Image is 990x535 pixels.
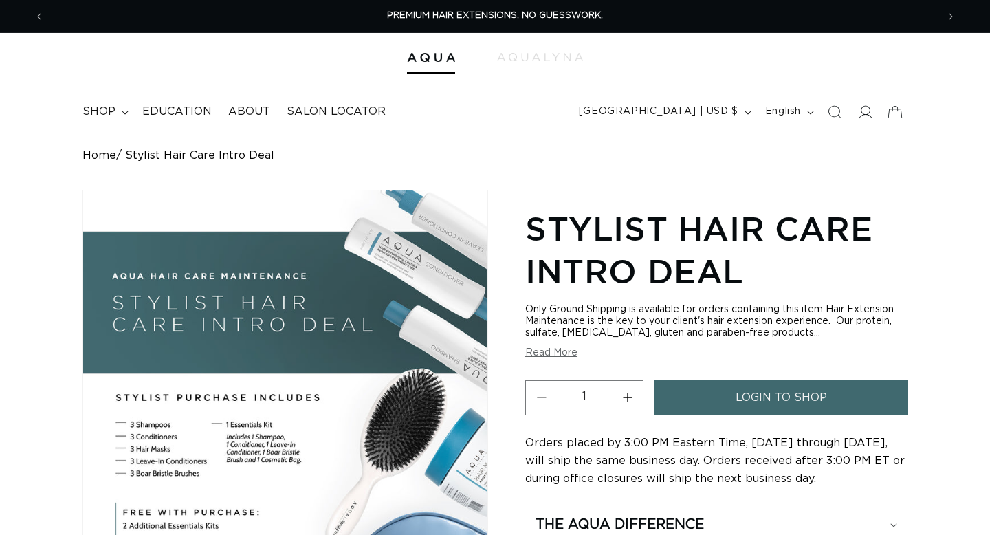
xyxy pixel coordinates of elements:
span: PREMIUM HAIR EXTENSIONS. NO GUESSWORK. [387,11,603,20]
span: Salon Locator [287,105,386,119]
span: login to shop [736,380,827,415]
span: Education [142,105,212,119]
a: login to shop [654,380,908,415]
h1: Stylist Hair Care Intro Deal [525,207,907,293]
a: Salon Locator [278,96,394,127]
span: Stylist Hair Care Intro Deal [125,149,274,162]
div: Only Ground Shipping is available for orders containing this item Hair Extension Maintenance is t... [525,304,907,339]
summary: Search [819,97,850,127]
img: Aqua Hair Extensions [407,53,455,63]
a: Education [134,96,220,127]
span: [GEOGRAPHIC_DATA] | USD $ [579,105,738,119]
summary: shop [74,96,134,127]
button: English [757,99,819,125]
a: Home [82,149,116,162]
span: shop [82,105,115,119]
button: Next announcement [936,3,966,30]
span: English [765,105,801,119]
button: Previous announcement [24,3,54,30]
a: About [220,96,278,127]
span: Orders placed by 3:00 PM Eastern Time, [DATE] through [DATE], will ship the same business day. Or... [525,437,905,484]
h2: The Aqua Difference [536,516,704,534]
button: Read More [525,347,577,359]
nav: breadcrumbs [82,149,907,162]
img: aqualyna.com [497,53,583,61]
button: [GEOGRAPHIC_DATA] | USD $ [571,99,757,125]
span: About [228,105,270,119]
